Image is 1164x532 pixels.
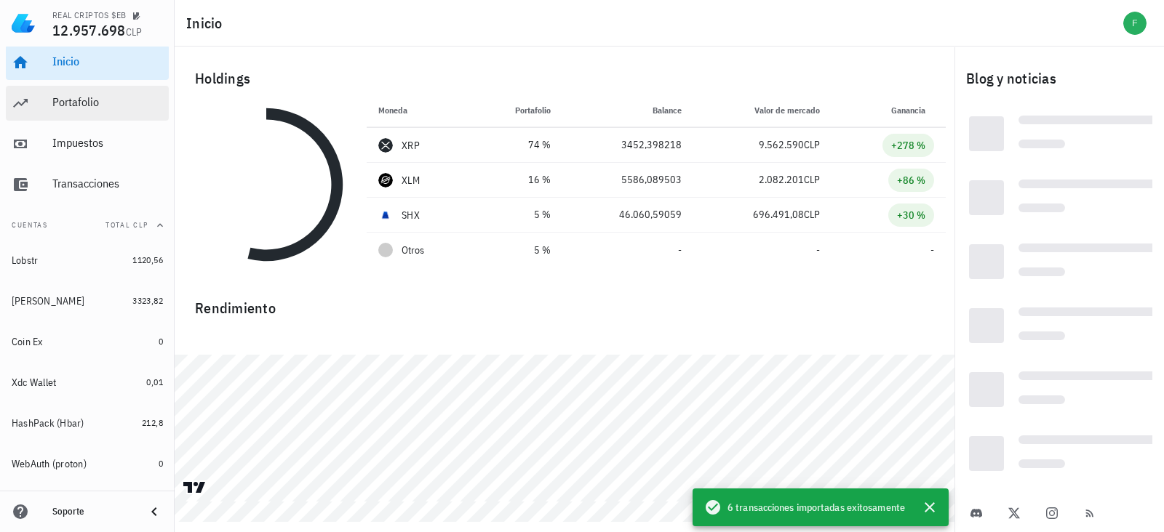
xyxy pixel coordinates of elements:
[12,254,39,267] div: Lobstr
[969,116,1004,151] div: Loading...
[574,137,682,153] div: 3452,398218
[1018,180,1164,193] div: Loading...
[562,93,693,128] th: Balance
[378,208,393,222] div: SHX-icon
[1018,395,1065,408] div: Loading...
[12,417,84,430] div: HashPack (Hbar)
[159,336,163,347] span: 0
[6,324,169,359] a: Coin Ex 0
[182,480,207,494] a: Charting by TradingView
[12,458,87,470] div: WebAuth (proton)
[402,243,424,258] span: Otros
[159,458,163,469] span: 0
[930,243,934,257] span: -
[6,243,169,278] a: Lobstr 1120,56
[378,173,393,188] div: XLM-icon
[1018,267,1065,281] div: Loading...
[126,25,143,39] span: CLP
[472,93,562,128] th: Portafolio
[186,12,228,35] h1: Inicio
[142,417,163,428] span: 212,8
[1018,307,1164,321] div: Loading...
[183,285,946,320] div: Rendimiento
[484,172,551,188] div: 16 %
[804,173,820,186] span: CLP
[574,172,682,188] div: 5586,089503
[484,137,551,153] div: 74 %
[12,295,84,307] div: [PERSON_NAME]
[367,93,472,128] th: Moneda
[1018,435,1164,448] div: Loading...
[6,365,169,400] a: Xdc Wallet 0,01
[1123,12,1147,35] div: avatar
[132,295,163,306] span: 3323,82
[132,254,163,265] span: 1120,56
[574,207,682,222] div: 46.060,59059
[1018,371,1164,384] div: Loading...
[1018,331,1065,344] div: Loading...
[969,436,1004,471] div: Loading...
[753,208,804,221] span: 696.491,08
[146,376,163,387] span: 0,01
[402,208,420,222] div: SHX
[6,126,169,161] a: Impuestos
[6,45,169,80] a: Inicio
[1018,116,1164,129] div: Loading...
[804,138,820,151] span: CLP
[183,55,946,102] div: Holdings
[52,177,163,190] div: Transacciones
[897,208,925,222] div: +30 %
[12,376,57,389] div: Xdc Wallet
[1018,243,1164,257] div: Loading...
[6,446,169,481] a: WebAuth (proton) 0
[105,220,148,230] span: Total CLP
[484,207,551,222] div: 5 %
[52,136,163,150] div: Impuestos
[52,506,134,517] div: Soporte
[52,20,126,40] span: 12.957.698
[6,167,169,202] a: Transacciones
[804,208,820,221] span: CLP
[6,283,169,318] a: [PERSON_NAME] 3323,82
[52,9,126,21] div: REAL CRIPTOS $EB
[897,173,925,188] div: +86 %
[484,243,551,258] div: 5 %
[759,173,804,186] span: 2.082.201
[969,372,1004,407] div: Loading...
[378,138,393,153] div: XRP-icon
[1018,459,1065,472] div: Loading...
[6,406,169,440] a: HashPack (Hbar) 212,8
[12,336,43,348] div: Coin Ex
[816,243,820,257] span: -
[52,55,163,68] div: Inicio
[954,55,1164,102] div: Blog y noticias
[1018,203,1065,217] div: Loading...
[678,243,682,257] span: -
[969,244,1004,279] div: Loading...
[52,95,163,109] div: Portafolio
[6,86,169,121] a: Portafolio
[402,173,420,188] div: XLM
[6,208,169,243] button: CuentasTotal CLP
[12,12,35,35] img: LedgiFi
[969,180,1004,215] div: Loading...
[727,499,905,515] span: 6 transacciones importadas exitosamente
[759,138,804,151] span: 9.562.590
[891,138,925,153] div: +278 %
[891,105,934,116] span: Ganancia
[969,308,1004,343] div: Loading...
[1018,140,1065,153] div: Loading...
[402,138,420,153] div: XRP
[693,93,831,128] th: Valor de mercado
